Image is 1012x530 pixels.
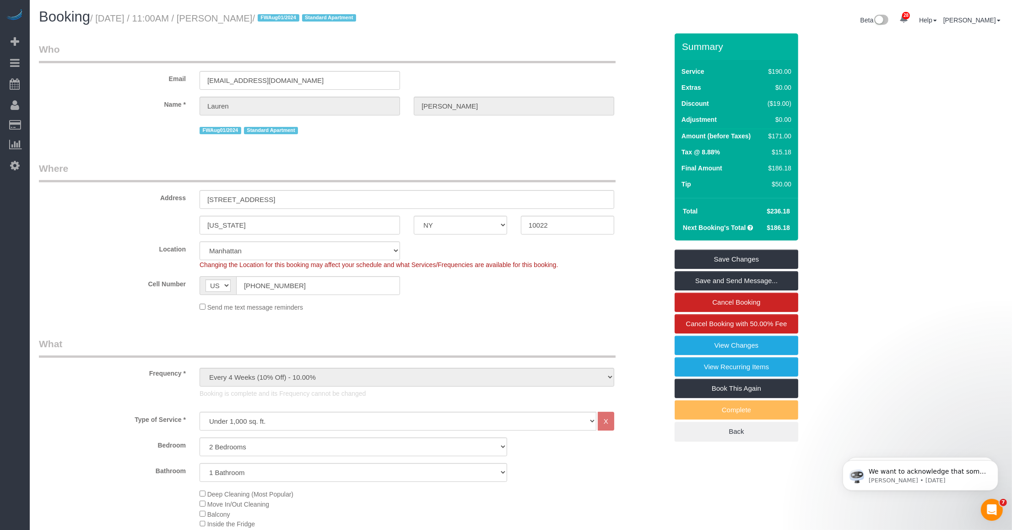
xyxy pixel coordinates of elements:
label: Name * [32,97,193,109]
p: Message from Ellie, sent 1d ago [40,35,158,44]
a: 28 [895,9,913,29]
label: Tip [682,180,691,189]
div: $171.00 [764,131,792,141]
input: First Name [200,97,400,115]
label: Service [682,67,704,76]
div: $15.18 [764,148,792,157]
a: [PERSON_NAME] [943,16,1001,24]
span: 28 [902,12,910,19]
span: $186.18 [767,224,790,231]
legend: What [39,337,616,358]
span: 7 [1000,499,1007,506]
a: View Recurring Items [675,357,798,377]
input: Email [200,71,400,90]
label: Email [32,71,193,83]
iframe: Intercom live chat [981,499,1003,521]
label: Final Amount [682,164,722,173]
span: Booking [39,9,90,25]
a: Cancel Booking [675,293,798,312]
div: $0.00 [764,83,792,92]
span: Cancel Booking with 50.00% Fee [686,320,787,328]
a: Save Changes [675,250,798,269]
span: Balcony [207,511,230,518]
strong: Next Booking's Total [683,224,746,231]
input: Last Name [414,97,614,115]
div: $190.00 [764,67,792,76]
label: Discount [682,99,709,108]
span: FWAug01/2024 [258,14,299,22]
div: $50.00 [764,180,792,189]
input: Cell Number [236,276,400,295]
label: Type of Service * [32,412,193,424]
span: Move In/Out Cleaning [207,501,269,508]
span: Send me text message reminders [207,304,303,311]
label: Amount (before Taxes) [682,131,751,141]
label: Bedroom [32,437,193,450]
img: Automaid Logo [5,9,24,22]
a: Cancel Booking with 50.00% Fee [675,314,798,333]
legend: Where [39,162,616,182]
span: We want to acknowledge that some users may be experiencing lag or slower performance in our softw... [40,27,157,152]
a: Book This Again [675,379,798,398]
span: Changing the Location for this booking may affect your schedule and what Services/Frequencies are... [200,261,558,268]
label: Address [32,190,193,202]
label: Location [32,241,193,254]
a: View Changes [675,336,798,355]
div: ($19.00) [764,99,792,108]
label: Frequency * [32,366,193,378]
a: Save and Send Message... [675,271,798,290]
span: Inside the Fridge [207,520,255,528]
span: Deep Cleaning (Most Popular) [207,491,293,498]
p: Booking is complete and its Frequency cannot be changed [200,389,614,398]
iframe: Intercom notifications message [829,441,1012,505]
img: New interface [873,15,888,27]
label: Bathroom [32,463,193,475]
strong: Total [683,208,698,215]
span: Standard Apartment [244,127,298,134]
a: Back [675,422,798,441]
label: Extras [682,83,701,92]
span: Standard Apartment [302,14,357,22]
input: City [200,216,400,235]
span: FWAug01/2024 [200,127,241,134]
label: Adjustment [682,115,717,124]
input: Zip Code [521,216,614,235]
div: $0.00 [764,115,792,124]
div: $186.18 [764,164,792,173]
small: / [DATE] / 11:00AM / [PERSON_NAME] [90,13,359,23]
a: Help [919,16,937,24]
span: / [252,13,359,23]
legend: Who [39,43,616,63]
span: $236.18 [767,208,790,215]
h3: Summary [682,41,794,52]
label: Cell Number [32,276,193,289]
a: Beta [860,16,889,24]
label: Tax @ 8.88% [682,148,720,157]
